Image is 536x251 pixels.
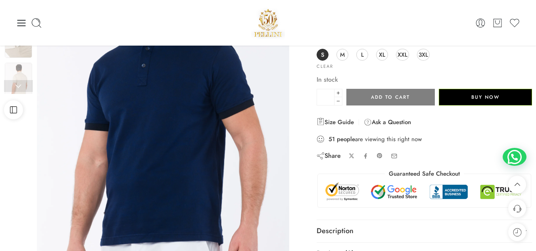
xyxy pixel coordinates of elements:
a: Description [317,220,532,242]
img: Trust [324,182,525,201]
strong: people [337,135,355,143]
button: Add to cart [346,89,434,105]
a: Share on X [349,153,355,159]
a: Ask a Question [364,117,411,127]
a: Login / Register [475,17,486,29]
span: S [321,49,324,60]
span: M [340,49,345,60]
a: S [317,49,329,61]
a: Pellini - [251,6,285,40]
span: XXL [398,49,407,60]
a: Wishlist [509,17,520,29]
a: M [336,49,348,61]
a: 3XL [417,49,430,61]
a: XL [376,49,388,61]
a: Cart [492,17,503,29]
div: Share [317,151,341,160]
a: XXL [396,49,409,61]
strong: 51 [329,135,335,143]
a: Email to your friends [391,153,398,159]
button: Buy Now [439,89,532,105]
a: Size Guide [317,117,354,127]
legend: Guaranteed Safe Checkout [385,170,464,178]
span: XL [379,49,385,60]
span: 3XL [419,49,428,60]
p: In stock [317,75,532,85]
input: Product quantity [317,89,334,105]
img: DSC_4560_Set_006-scaled-1.webp [5,63,32,103]
div: are viewing this right now [317,135,532,144]
span: L [361,49,364,60]
a: Clear options [317,64,333,69]
a: Share on Facebook [363,153,369,159]
a: L [356,49,368,61]
img: Pellini [251,6,285,40]
a: Pin on Pinterest [377,153,383,159]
